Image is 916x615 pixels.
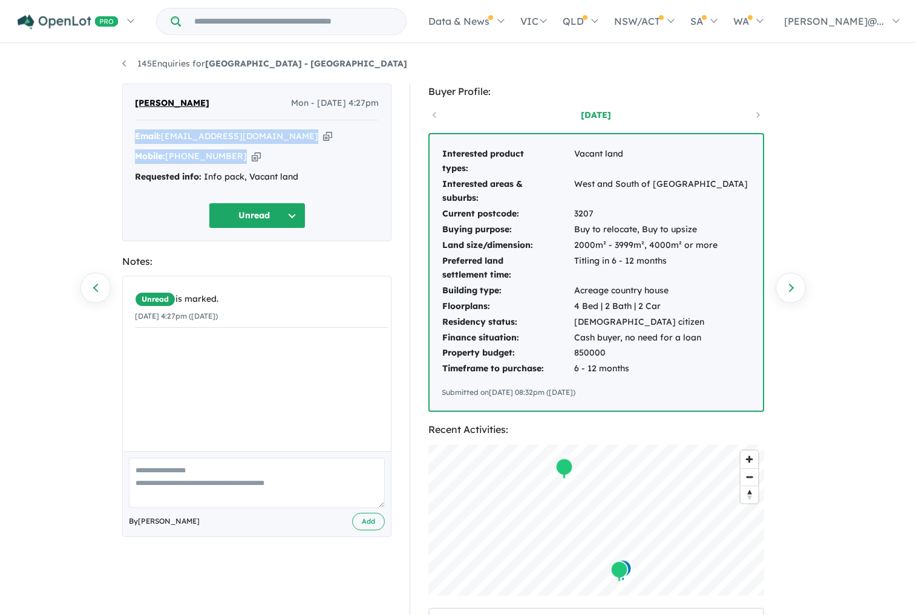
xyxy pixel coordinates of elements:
[574,238,748,253] td: 2000m² - 3999m², 4000m² or more
[442,299,574,314] td: Floorplans:
[574,253,748,284] td: Titling in 6 - 12 months
[122,58,407,69] a: 145Enquiries for[GEOGRAPHIC_DATA] - [GEOGRAPHIC_DATA]
[574,177,748,207] td: West and South of [GEOGRAPHIC_DATA]
[442,386,751,399] div: Submitted on [DATE] 08:32pm ([DATE])
[291,96,379,111] span: Mon - [DATE] 4:27pm
[135,131,161,142] strong: Email:
[122,253,391,270] div: Notes:
[428,444,764,596] canvas: Map
[574,361,748,377] td: 6 - 12 months
[352,513,385,530] button: Add
[741,469,758,486] span: Zoom out
[784,15,884,27] span: [PERSON_NAME]@...
[555,458,574,480] div: Map marker
[205,58,407,69] strong: [GEOGRAPHIC_DATA] - [GEOGRAPHIC_DATA]
[428,421,764,438] div: Recent Activities:
[442,253,574,284] td: Preferred land settlement time:
[442,330,574,346] td: Finance situation:
[183,8,404,34] input: Try estate name, suburb, builder or developer
[574,283,748,299] td: Acreage country house
[614,559,632,582] div: Map marker
[135,170,379,184] div: Info pack, Vacant land
[442,314,574,330] td: Residency status:
[135,96,209,111] span: [PERSON_NAME]
[574,222,748,238] td: Buy to relocate, Buy to upsize
[574,345,748,361] td: 850000
[428,83,764,100] div: Buyer Profile:
[135,311,218,321] small: [DATE] 4:27pm ([DATE])
[610,561,629,583] div: Map marker
[442,146,574,177] td: Interested product types:
[611,561,629,583] div: Map marker
[617,547,635,570] div: Map marker
[545,109,647,121] a: [DATE]
[209,203,306,229] button: Unread
[442,238,574,253] td: Land size/dimension:
[442,206,574,222] td: Current postcode:
[442,177,574,207] td: Interested areas & suburbs:
[165,151,247,161] a: [PHONE_NUMBER]
[135,171,201,182] strong: Requested info:
[442,361,574,377] td: Timeframe to purchase:
[442,283,574,299] td: Building type:
[129,515,200,527] span: By [PERSON_NAME]
[135,292,175,307] span: Unread
[574,330,748,346] td: Cash buyer, no need for a loan
[741,486,758,503] button: Reset bearing to north
[574,146,748,177] td: Vacant land
[161,131,318,142] a: [EMAIL_ADDRESS][DOMAIN_NAME]
[18,15,119,30] img: Openlot PRO Logo White
[741,468,758,486] button: Zoom out
[135,292,388,307] div: is marked.
[741,451,758,468] button: Zoom in
[442,345,574,361] td: Property budget:
[574,206,748,222] td: 3207
[442,222,574,238] td: Buying purpose:
[574,299,748,314] td: 4 Bed | 2 Bath | 2 Car
[122,57,794,71] nav: breadcrumb
[574,314,748,330] td: [DEMOGRAPHIC_DATA] citizen
[252,150,261,163] button: Copy
[323,130,332,143] button: Copy
[135,151,165,161] strong: Mobile:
